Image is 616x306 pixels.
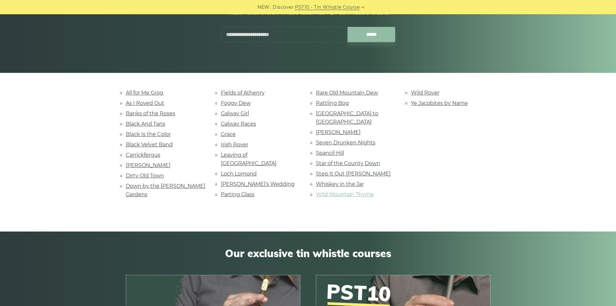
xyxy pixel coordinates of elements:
[221,90,265,96] a: Fields of Athenry
[316,129,361,135] a: [PERSON_NAME]
[316,191,374,198] a: Wild Mountain Thyme
[316,171,391,177] a: Step It Out [PERSON_NAME]
[273,4,294,11] span: Discover
[126,183,205,198] a: Down by the [PERSON_NAME] Gardens
[221,152,276,166] a: Leaving of [GEOGRAPHIC_DATA]
[126,142,173,148] a: Black Velvet Band
[221,181,295,187] a: [PERSON_NAME]’s Wedding
[221,100,251,106] a: Foggy Dew
[221,110,249,117] a: Galway Girl
[126,121,165,127] a: Black And Tans
[126,131,171,137] a: Black Is the Color
[126,90,163,96] a: All for Me Grog
[411,90,439,96] a: Wild Rover
[295,4,360,11] a: PST10 - Tin Whistle Course
[316,100,349,106] a: Rattling Bog
[221,191,254,198] a: Parting Glass
[411,100,468,106] a: Ye Jacobites by Name
[126,162,170,168] a: [PERSON_NAME]
[221,142,248,148] a: Irish Rover
[126,173,164,179] a: Dirty Old Town
[126,100,164,106] a: As I Roved Out
[316,181,364,187] a: Whiskey in the Jar
[316,90,378,96] a: Rare Old Mountain Dew
[126,110,175,117] a: Banks of the Roses
[221,131,236,137] a: Grace
[316,150,344,156] a: Spancil Hill
[126,247,491,259] span: Our exclusive tin whistle courses
[221,171,257,177] a: Loch Lomond
[316,110,378,125] a: [GEOGRAPHIC_DATA] to [GEOGRAPHIC_DATA]
[316,160,380,166] a: Star of the County Down
[316,140,375,146] a: Seven Drunken Nights
[126,152,160,158] a: Carrickfergus
[257,4,271,11] span: NEW:
[221,121,256,127] a: Galway Races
